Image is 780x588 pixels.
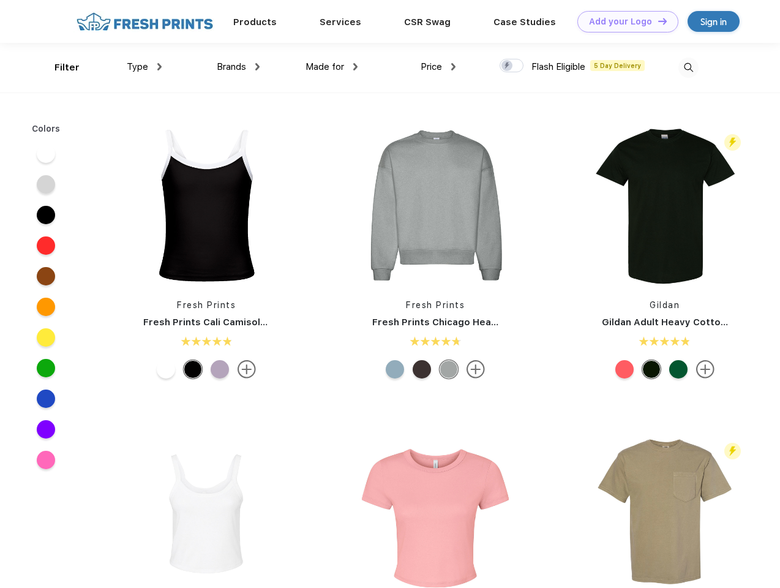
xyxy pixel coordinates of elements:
a: Services [320,17,361,28]
div: Add your Logo [589,17,652,27]
a: Gildan Adult Heavy Cotton T-Shirt [602,317,761,328]
img: DT [658,18,667,24]
div: Colors [23,123,70,135]
a: CSR Swag [404,17,451,28]
img: func=resize&h=266 [583,124,746,287]
span: 5 Day Delivery [590,60,645,71]
img: flash_active_toggle.svg [724,134,741,151]
div: Slate Blue [386,360,404,379]
img: dropdown.png [157,63,162,70]
img: dropdown.png [353,63,358,70]
div: Filter [54,61,80,75]
a: Sign in [688,11,740,32]
img: desktop_search.svg [678,58,699,78]
div: Sign in [700,15,727,29]
span: Made for [306,61,344,72]
span: Flash Eligible [531,61,585,72]
img: more.svg [467,360,485,379]
div: Heathered Grey mto [440,360,458,379]
img: dropdown.png [255,63,260,70]
a: Fresh Prints [406,300,465,310]
span: Price [421,61,442,72]
div: Purple mto [211,360,229,379]
span: Type [127,61,148,72]
img: dropdown.png [451,63,456,70]
div: Coral Silk [615,360,634,379]
a: Gildan [650,300,680,310]
a: Fresh Prints Cali Camisole Top [143,317,287,328]
span: Brands [217,61,246,72]
div: Black White [184,360,202,379]
div: Turf Green [669,360,688,379]
img: flash_active_toggle.svg [724,443,741,459]
img: func=resize&h=266 [354,124,517,287]
img: more.svg [696,360,714,379]
img: func=resize&h=266 [125,124,288,287]
a: Products [233,17,277,28]
img: more.svg [238,360,256,379]
img: fo%20logo%202.webp [73,11,217,32]
a: Fresh Prints Chicago Heavyweight Crewneck [372,317,583,328]
div: Dark Chocolate mto [413,360,431,379]
a: Fresh Prints [177,300,236,310]
div: Forest Green [642,360,661,379]
div: White [157,360,175,379]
